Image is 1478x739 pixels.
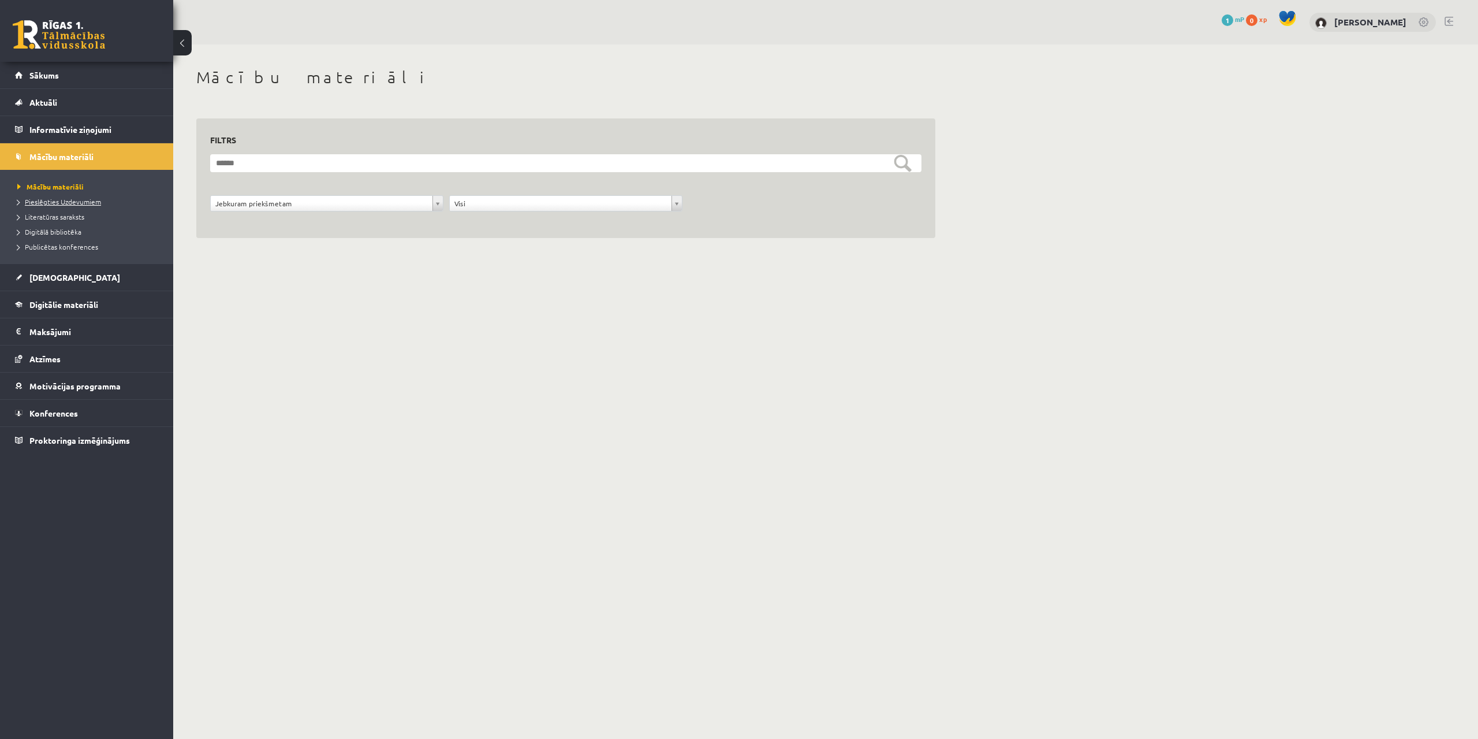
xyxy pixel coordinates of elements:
span: 0 [1246,14,1257,26]
span: Motivācijas programma [29,381,121,391]
span: Mācību materiāli [29,151,94,162]
a: Mācību materiāli [17,181,162,192]
span: Digitālie materiāli [29,299,98,310]
img: Gatis Frišmanis [1315,17,1327,29]
span: Visi [454,196,667,211]
a: Jebkuram priekšmetam [211,196,443,211]
a: Digitālie materiāli [15,291,159,318]
span: Publicētas konferences [17,242,98,251]
span: Aktuāli [29,97,57,107]
a: Aktuāli [15,89,159,116]
span: mP [1235,14,1244,24]
a: [PERSON_NAME] [1334,16,1406,28]
a: Digitālā bibliotēka [17,226,162,237]
a: Konferences [15,400,159,426]
span: [DEMOGRAPHIC_DATA] [29,272,120,283]
a: 1 mP [1222,14,1244,24]
legend: Maksājumi [29,318,159,345]
h1: Mācību materiāli [196,68,935,87]
a: Atzīmes [15,346,159,372]
span: Mācību materiāli [17,182,84,191]
span: Atzīmes [29,354,61,364]
a: Publicētas konferences [17,242,162,252]
a: Maksājumi [15,318,159,345]
span: Sākums [29,70,59,80]
a: 0 xp [1246,14,1272,24]
span: Konferences [29,408,78,418]
span: 1 [1222,14,1233,26]
span: Digitālā bibliotēka [17,227,81,236]
a: Proktoringa izmēģinājums [15,427,159,454]
span: xp [1259,14,1267,24]
a: Sākums [15,62,159,88]
span: Literatūras saraksts [17,212,84,221]
a: Visi [450,196,682,211]
a: Mācību materiāli [15,143,159,170]
a: Literatūras saraksts [17,211,162,222]
span: Proktoringa izmēģinājums [29,435,130,445]
a: Motivācijas programma [15,373,159,399]
a: Rīgas 1. Tālmācības vidusskola [13,20,105,49]
a: Pieslēgties Uzdevumiem [17,196,162,207]
legend: Informatīvie ziņojumi [29,116,159,143]
a: Informatīvie ziņojumi [15,116,159,143]
span: Pieslēgties Uzdevumiem [17,197,101,206]
h3: Filtrs [210,132,908,148]
span: Jebkuram priekšmetam [215,196,428,211]
a: [DEMOGRAPHIC_DATA] [15,264,159,291]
